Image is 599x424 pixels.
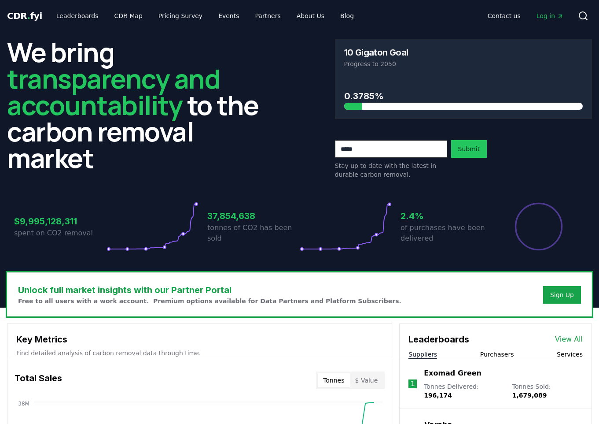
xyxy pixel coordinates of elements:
p: Free to all users with a work account. Premium options available for Data Partners and Platform S... [18,297,401,305]
a: About Us [290,8,331,24]
h3: $9,995,128,311 [14,215,107,228]
button: Tonnes [318,373,349,387]
tspan: 38M [18,401,29,407]
a: Partners [248,8,288,24]
nav: Main [49,8,361,24]
button: Services [557,350,583,359]
a: Leaderboards [49,8,106,24]
p: 1 [411,379,415,389]
h3: Total Sales [15,372,62,389]
a: View All [555,334,583,345]
nav: Main [481,8,571,24]
h3: Leaderboards [408,333,469,346]
span: CDR fyi [7,11,42,21]
span: transparency and accountability [7,60,220,123]
h3: 37,854,638 [207,209,300,223]
button: Purchasers [480,350,514,359]
p: Tonnes Delivered : [424,382,503,400]
h3: 2.4% [401,209,493,223]
p: of purchases have been delivered [401,223,493,244]
p: Find detailed analysis of carbon removal data through time. [16,349,383,357]
a: Exomad Green [424,368,481,379]
p: tonnes of CO2 has been sold [207,223,300,244]
span: . [27,11,30,21]
span: 1,679,089 [512,392,547,399]
h3: 10 Gigaton Goal [344,48,408,57]
button: Sign Up [543,286,581,304]
h2: We bring to the carbon removal market [7,39,265,171]
span: 196,174 [424,392,452,399]
h3: 0.3785% [344,89,583,103]
span: Log in [537,11,564,20]
a: Sign Up [550,290,574,299]
h3: Key Metrics [16,333,383,346]
a: Log in [529,8,571,24]
p: Progress to 2050 [344,60,583,68]
h3: Unlock full market insights with our Partner Portal [18,283,401,297]
p: spent on CO2 removal [14,228,107,238]
p: Tonnes Sold : [512,382,583,400]
a: CDR.fyi [7,10,42,22]
button: $ Value [350,373,383,387]
p: Stay up to date with the latest in durable carbon removal. [335,161,448,179]
div: Percentage of sales delivered [514,202,563,251]
button: Suppliers [408,350,437,359]
a: Pricing Survey [151,8,209,24]
a: Events [211,8,246,24]
button: Submit [451,140,487,158]
a: Contact us [481,8,528,24]
a: CDR Map [107,8,150,24]
a: Blog [333,8,361,24]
